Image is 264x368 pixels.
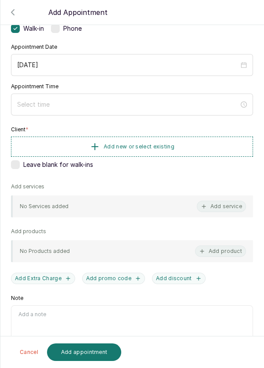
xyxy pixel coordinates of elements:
button: Add new or select existing [11,137,253,157]
label: Client [11,126,29,133]
p: No Products added [20,248,70,255]
button: Add discount [152,273,206,284]
input: Select date [17,60,239,70]
input: Select time [17,100,239,109]
p: Add products [11,228,46,235]
label: Note [11,295,23,302]
span: Leave blank for walk-ins [23,160,93,169]
p: Add Appointment [48,7,108,18]
span: Add new or select existing [104,143,174,150]
button: Add service [197,201,246,212]
p: Add services [11,183,44,190]
button: Cancel [14,343,43,361]
p: No Services added [20,203,69,210]
label: Appointment Time [11,83,58,90]
button: Add product [195,245,246,257]
button: Add appointment [47,343,122,361]
button: Add promo code [82,273,145,284]
button: Add Extra Charge [11,273,75,284]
